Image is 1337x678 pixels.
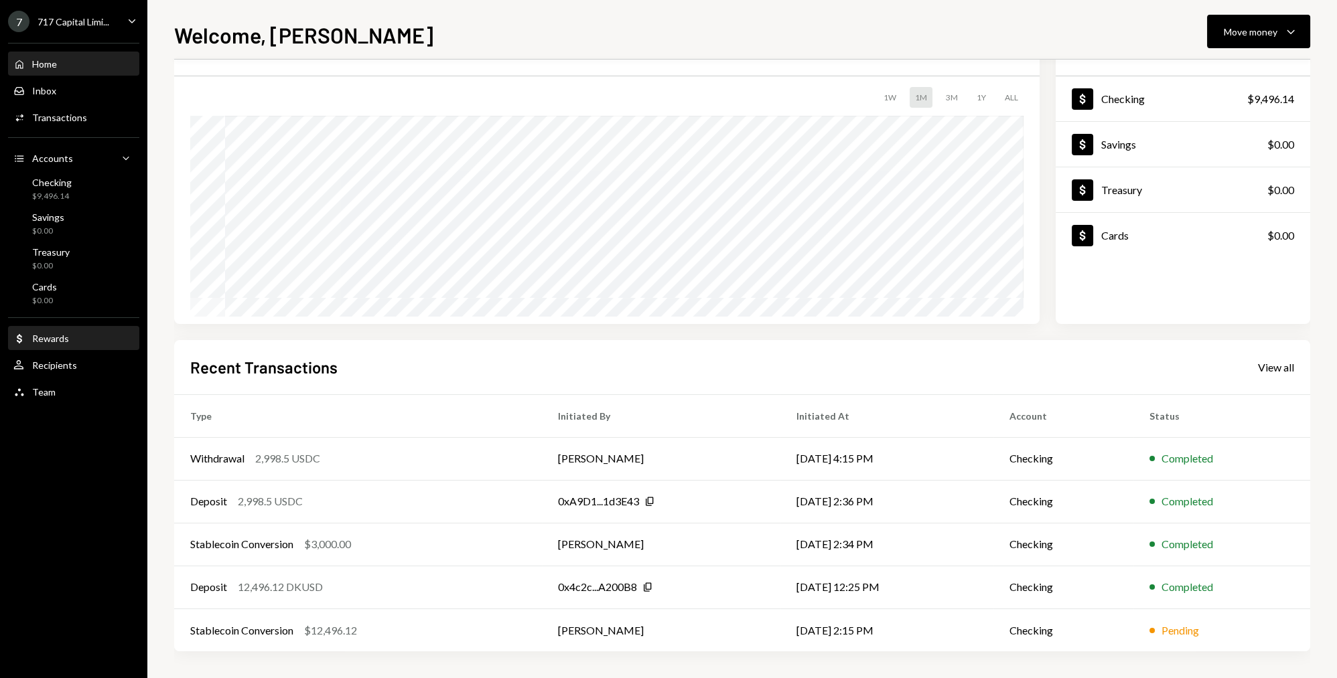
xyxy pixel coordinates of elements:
[8,242,139,274] a: Treasury$0.00
[8,379,139,404] a: Team
[190,536,293,552] div: Stablecoin Conversion
[190,579,227,595] div: Deposit
[8,207,139,240] a: Savings$0.00
[780,566,993,608] td: [DATE] 12:25 PM
[971,87,991,108] div: 1Y
[1267,228,1294,244] div: $0.00
[304,536,351,552] div: $3,000.00
[1162,450,1213,467] div: Completed
[8,105,139,129] a: Transactions
[1162,536,1213,552] div: Completed
[174,394,542,437] th: Type
[32,211,64,223] div: Savings
[32,112,87,123] div: Transactions
[993,394,1133,437] th: Account
[8,11,29,32] div: 7
[32,226,64,237] div: $0.00
[1258,361,1294,374] div: View all
[1101,138,1136,151] div: Savings
[32,359,77,371] div: Recipients
[38,16,109,27] div: 717 Capital Limi...
[32,260,70,272] div: $0.00
[1056,213,1310,258] a: Cards$0.00
[1162,579,1213,595] div: Completed
[1101,92,1145,105] div: Checking
[8,277,139,309] a: Cards$0.00
[32,177,72,188] div: Checking
[32,386,56,398] div: Team
[32,191,72,202] div: $9,496.14
[174,21,433,48] h1: Welcome, [PERSON_NAME]
[1101,229,1129,242] div: Cards
[1258,359,1294,374] a: View all
[190,450,244,467] div: Withdrawal
[542,608,781,651] td: [PERSON_NAME]
[780,437,993,480] td: [DATE] 4:15 PM
[999,87,1024,108] div: ALL
[542,394,781,437] th: Initiated By
[8,52,139,76] a: Home
[542,523,781,566] td: [PERSON_NAME]
[304,622,357,639] div: $12,496.12
[32,281,57,292] div: Cards
[780,523,993,566] td: [DATE] 2:34 PM
[1056,76,1310,121] a: Checking$9,496.14
[32,246,70,258] div: Treasury
[32,295,57,307] div: $0.00
[190,622,293,639] div: Stablecoin Conversion
[1162,622,1199,639] div: Pending
[255,450,320,467] div: 2,998.5 USDC
[8,173,139,205] a: Checking$9,496.14
[993,480,1133,523] td: Checking
[190,493,227,509] div: Deposit
[780,394,993,437] th: Initiated At
[993,608,1133,651] td: Checking
[1247,91,1294,107] div: $9,496.14
[1162,493,1213,509] div: Completed
[1267,182,1294,198] div: $0.00
[32,333,69,344] div: Rewards
[32,85,56,96] div: Inbox
[558,579,637,595] div: 0x4c2c...A200B8
[32,153,73,164] div: Accounts
[8,353,139,377] a: Recipients
[910,87,932,108] div: 1M
[1133,394,1310,437] th: Status
[1267,137,1294,153] div: $0.00
[238,579,323,595] div: 12,496.12 DKUSD
[190,356,338,378] h2: Recent Transactions
[993,523,1133,566] td: Checking
[238,493,303,509] div: 2,998.5 USDC
[1056,167,1310,212] a: Treasury$0.00
[993,566,1133,608] td: Checking
[878,87,902,108] div: 1W
[780,608,993,651] td: [DATE] 2:15 PM
[993,437,1133,480] td: Checking
[1056,122,1310,167] a: Savings$0.00
[780,480,993,523] td: [DATE] 2:36 PM
[8,326,139,350] a: Rewards
[558,493,639,509] div: 0xA9D1...1d3E43
[940,87,963,108] div: 3M
[8,78,139,102] a: Inbox
[8,146,139,170] a: Accounts
[32,58,57,70] div: Home
[1207,15,1310,48] button: Move money
[542,437,781,480] td: [PERSON_NAME]
[1101,183,1142,196] div: Treasury
[1224,25,1277,39] div: Move money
